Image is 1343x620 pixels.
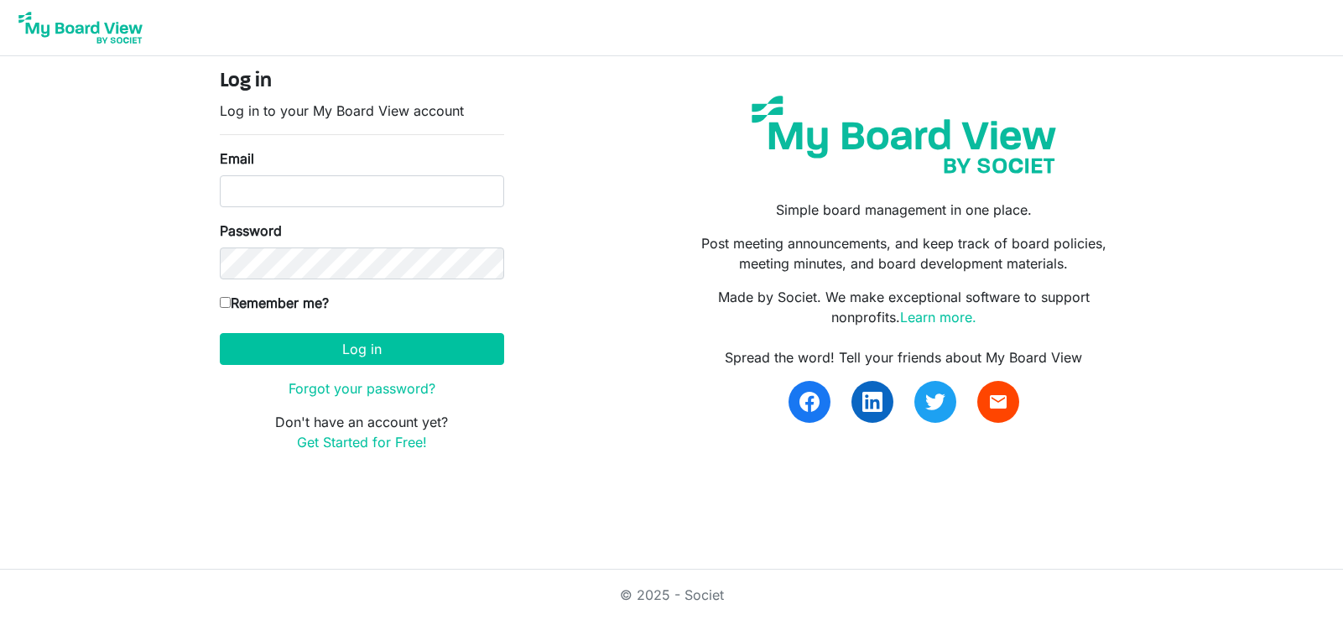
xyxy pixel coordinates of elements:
[988,392,1008,412] span: email
[620,586,724,603] a: © 2025 - Societ
[289,380,435,397] a: Forgot your password?
[684,287,1123,327] p: Made by Societ. We make exceptional software to support nonprofits.
[862,392,882,412] img: linkedin.svg
[220,148,254,169] label: Email
[684,233,1123,274] p: Post meeting announcements, and keep track of board policies, meeting minutes, and board developm...
[739,83,1069,186] img: my-board-view-societ.svg
[220,333,504,365] button: Log in
[220,293,329,313] label: Remember me?
[220,297,231,308] input: Remember me?
[297,434,427,451] a: Get Started for Free!
[925,392,945,412] img: twitter.svg
[220,101,504,121] p: Log in to your My Board View account
[684,347,1123,367] div: Spread the word! Tell your friends about My Board View
[900,309,976,326] a: Learn more.
[684,200,1123,220] p: Simple board management in one place.
[220,221,282,241] label: Password
[799,392,820,412] img: facebook.svg
[13,7,148,49] img: My Board View Logo
[220,70,504,94] h4: Log in
[977,381,1019,423] a: email
[220,412,504,452] p: Don't have an account yet?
